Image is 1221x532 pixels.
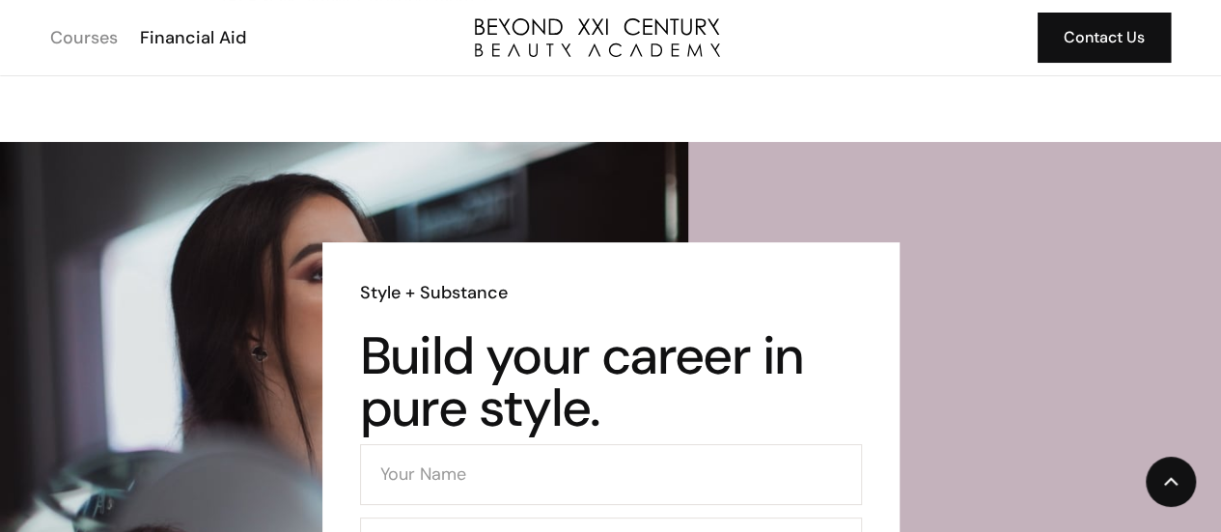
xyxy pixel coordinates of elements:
div: Contact Us [1064,25,1145,50]
h3: Build your career in pure style. [360,330,862,434]
a: Courses [38,25,127,50]
div: Financial Aid [140,25,246,50]
a: home [475,18,720,57]
div: Courses [50,25,118,50]
a: Contact Us [1038,13,1171,63]
a: Financial Aid [127,25,256,50]
img: beyond logo [475,18,720,57]
h6: Style + Substance [360,280,862,305]
input: Your Name [360,444,862,505]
